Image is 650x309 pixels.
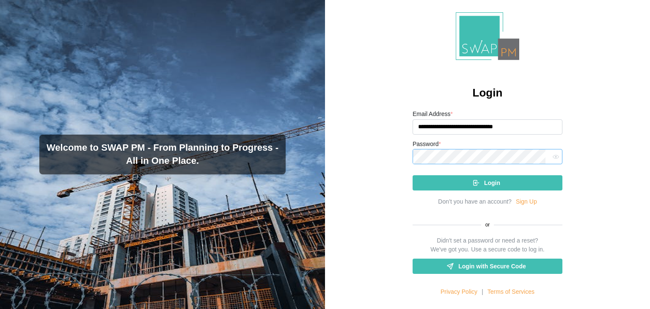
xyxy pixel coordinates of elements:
div: or [413,221,562,229]
span: Login with Secure Code [458,259,526,273]
div: Didn't set a password or need a reset? We've got you. Use a secure code to log in. [430,236,544,254]
label: Email Address [413,110,453,119]
a: Terms of Services [487,287,534,297]
div: Don’t you have an account? [438,197,512,207]
a: Sign Up [516,197,537,207]
a: Login with Secure Code [413,259,562,274]
h3: Welcome to SWAP PM - From Planning to Progress - All in One Place. [46,141,279,168]
a: Privacy Policy [441,287,477,297]
span: Login [484,176,500,190]
img: Logo [456,12,519,60]
button: Login [413,175,562,190]
label: Password [413,140,441,149]
h2: Login [473,86,503,100]
div: | [482,287,483,297]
